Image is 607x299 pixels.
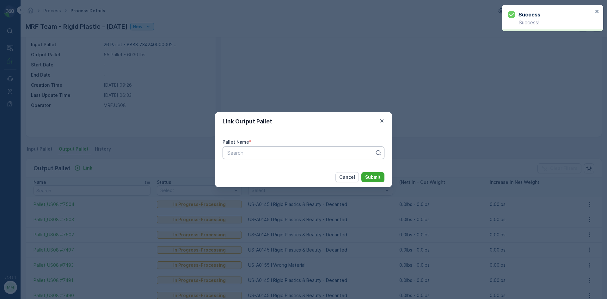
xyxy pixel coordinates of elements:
p: Success! [508,20,593,25]
p: Cancel [339,174,355,180]
button: Submit [361,172,384,182]
p: Link Output Pallet [223,117,272,126]
button: close [595,9,599,15]
p: Submit [365,174,381,180]
h3: Success [518,11,540,18]
button: Cancel [335,172,359,182]
label: Pallet Name [223,139,249,145]
p: Search [227,149,375,157]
